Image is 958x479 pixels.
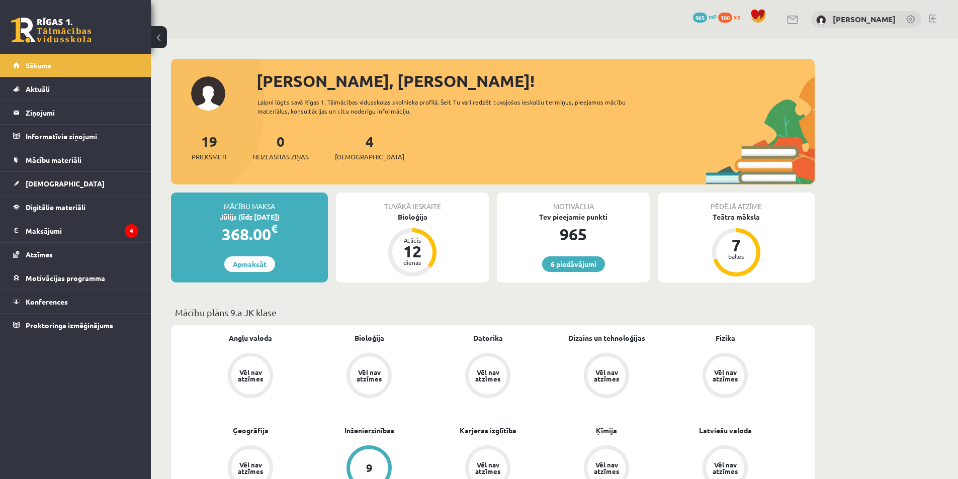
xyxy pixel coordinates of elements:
[658,193,815,212] div: Pēdējā atzīme
[233,425,269,436] a: Ģeogrāfija
[336,212,489,278] a: Bioloģija Atlicis 12 dienas
[336,212,489,222] div: Bioloģija
[355,333,384,343] a: Bioloģija
[171,193,328,212] div: Mācību maksa
[693,13,707,23] span: 965
[13,54,138,77] a: Sākums
[658,212,815,278] a: Teātra māksla 7 balles
[26,179,105,188] span: [DEMOGRAPHIC_DATA]
[236,461,265,474] div: Vēl nav atzīmes
[257,98,644,116] div: Laipni lūgts savā Rīgas 1. Tālmācības vidusskolas skolnieka profilā. Šeit Tu vari redzēt tuvojošo...
[592,369,621,382] div: Vēl nav atzīmes
[666,353,785,400] a: Vēl nav atzīmes
[542,256,605,272] a: 6 piedāvājumi
[125,224,138,238] i: 4
[716,333,735,343] a: Fizika
[13,243,138,266] a: Atzīmes
[355,369,383,382] div: Vēl nav atzīmes
[252,152,309,162] span: Neizlasītās ziņas
[336,193,489,212] div: Tuvākā ieskaite
[547,353,666,400] a: Vēl nav atzīmes
[816,15,826,25] img: Katrīna Dargēviča
[26,101,138,124] legend: Ziņojumi
[26,219,138,242] legend: Maksājumi
[596,425,617,436] a: Ķīmija
[252,132,309,162] a: 0Neizlasītās ziņas
[497,222,650,246] div: 965
[191,353,310,400] a: Vēl nav atzīmes
[711,369,739,382] div: Vēl nav atzīmes
[497,212,650,222] div: Tev pieejamie punkti
[26,297,68,306] span: Konferences
[13,77,138,101] a: Aktuāli
[310,353,428,400] a: Vēl nav atzīmes
[366,462,373,473] div: 9
[11,18,92,43] a: Rīgas 1. Tālmācības vidusskola
[13,125,138,148] a: Informatīvie ziņojumi
[26,61,51,70] span: Sākums
[721,237,751,253] div: 7
[497,193,650,212] div: Motivācija
[256,69,815,93] div: [PERSON_NAME], [PERSON_NAME]!
[26,125,138,148] legend: Informatīvie ziņojumi
[175,306,811,319] p: Mācību plāns 9.a JK klase
[13,290,138,313] a: Konferences
[473,333,503,343] a: Datorika
[192,132,226,162] a: 19Priekšmeti
[833,14,896,24] a: [PERSON_NAME]
[428,353,547,400] a: Vēl nav atzīmes
[397,259,427,265] div: dienas
[693,13,717,21] a: 965 mP
[474,461,502,474] div: Vēl nav atzīmes
[224,256,275,272] a: Apmaksāt
[236,369,265,382] div: Vēl nav atzīmes
[13,148,138,171] a: Mācību materiāli
[13,101,138,124] a: Ziņojumi
[26,250,53,259] span: Atzīmes
[592,461,621,474] div: Vēl nav atzīmes
[26,203,85,212] span: Digitālie materiāli
[709,13,717,21] span: mP
[335,152,404,162] span: [DEMOGRAPHIC_DATA]
[474,369,502,382] div: Vēl nav atzīmes
[721,253,751,259] div: balles
[568,333,645,343] a: Dizains un tehnoloģijas
[13,219,138,242] a: Maksājumi4
[13,172,138,195] a: [DEMOGRAPHIC_DATA]
[718,13,732,23] span: 100
[397,243,427,259] div: 12
[271,221,278,236] span: €
[229,333,272,343] a: Angļu valoda
[344,425,394,436] a: Inženierzinības
[335,132,404,162] a: 4[DEMOGRAPHIC_DATA]
[171,212,328,222] div: Jūlijs (līdz [DATE])
[734,13,740,21] span: xp
[13,314,138,337] a: Proktoringa izmēģinājums
[171,222,328,246] div: 368.00
[397,237,427,243] div: Atlicis
[13,266,138,290] a: Motivācijas programma
[460,425,516,436] a: Karjeras izglītība
[26,84,50,93] span: Aktuāli
[26,273,105,282] span: Motivācijas programma
[711,461,739,474] div: Vēl nav atzīmes
[26,155,81,164] span: Mācību materiāli
[699,425,752,436] a: Latviešu valoda
[192,152,226,162] span: Priekšmeti
[718,13,745,21] a: 100 xp
[13,196,138,219] a: Digitālie materiāli
[26,321,113,330] span: Proktoringa izmēģinājums
[658,212,815,222] div: Teātra māksla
